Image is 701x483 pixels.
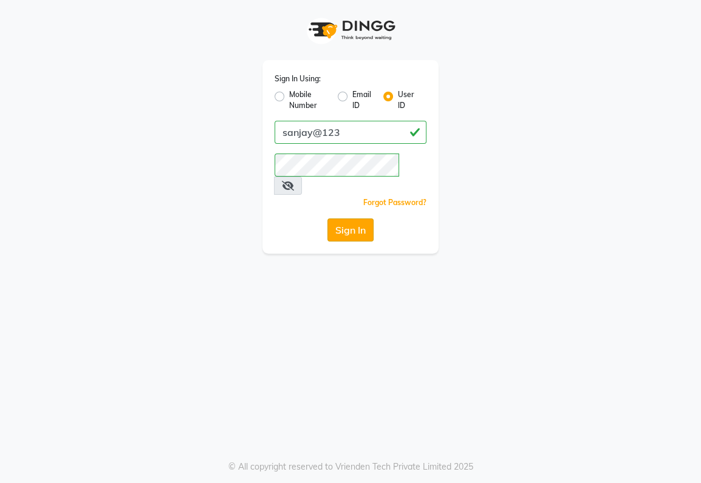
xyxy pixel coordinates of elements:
label: User ID [398,89,417,111]
label: Sign In Using: [275,73,321,84]
input: Username [275,121,426,144]
label: Mobile Number [289,89,328,111]
label: Email ID [352,89,373,111]
button: Sign In [327,218,374,241]
a: Forgot Password? [363,198,426,207]
img: logo1.svg [302,12,399,48]
input: Username [275,154,399,177]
